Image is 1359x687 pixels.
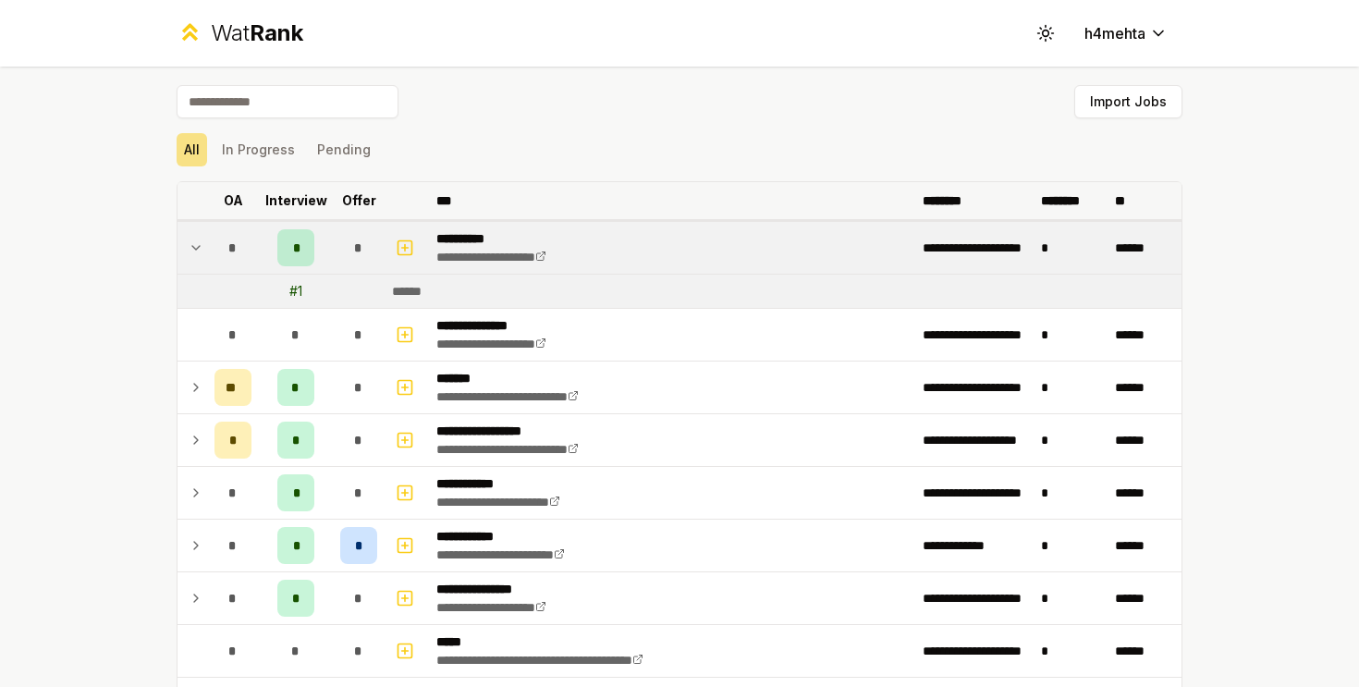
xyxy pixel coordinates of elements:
[250,19,303,46] span: Rank
[214,133,302,166] button: In Progress
[1074,85,1182,118] button: Import Jobs
[1084,22,1145,44] span: h4mehta
[211,18,303,48] div: Wat
[342,191,376,210] p: Offer
[177,133,207,166] button: All
[310,133,378,166] button: Pending
[177,18,303,48] a: WatRank
[1070,17,1182,50] button: h4mehta
[265,191,327,210] p: Interview
[289,282,302,301] div: # 1
[224,191,243,210] p: OA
